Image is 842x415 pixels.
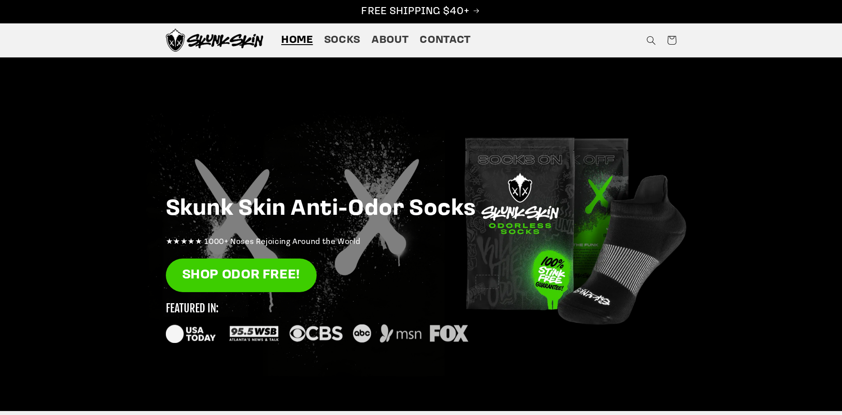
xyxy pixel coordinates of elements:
a: Home [276,28,318,53]
span: Home [281,34,313,47]
a: Socks [318,28,366,53]
span: Socks [324,34,360,47]
img: Skunk Skin Anti-Odor Socks. [166,29,263,52]
summary: Search [641,30,662,50]
img: new_featured_logos_1_small.svg [166,303,469,343]
p: FREE SHIPPING $40+ [9,5,833,19]
a: About [366,28,414,53]
a: Contact [414,28,477,53]
strong: Skunk Skin Anti-Odor Socks [166,198,477,221]
p: ★★★★★ 1000+ Noses Rejoicing Around the World [166,236,677,250]
a: SHOP ODOR FREE! [166,259,317,293]
span: About [371,34,409,47]
span: Contact [420,34,471,47]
